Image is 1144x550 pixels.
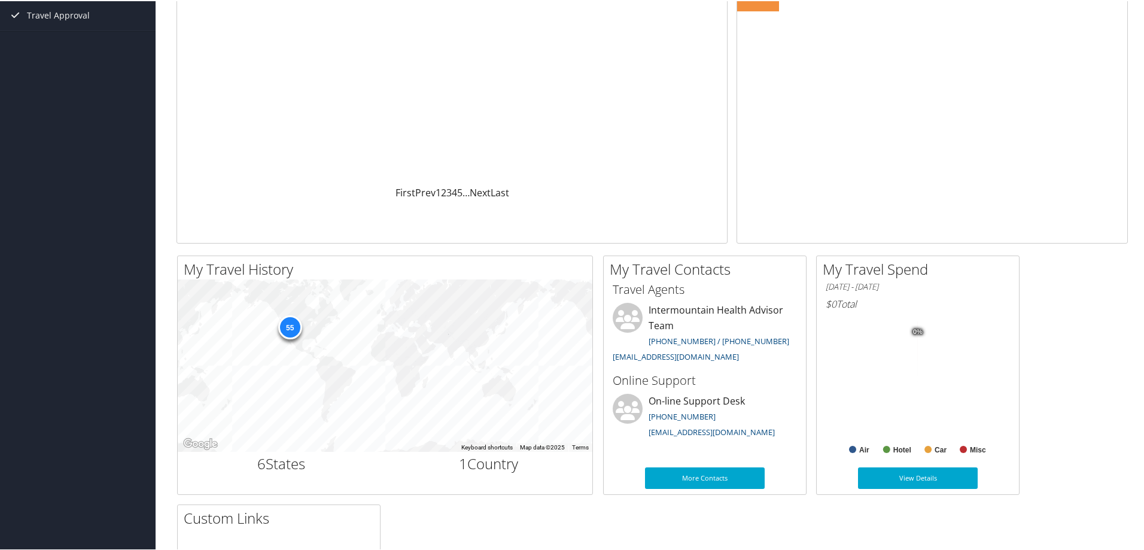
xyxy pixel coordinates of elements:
[187,452,376,473] h2: States
[461,442,513,451] button: Keyboard shortcuts
[257,452,266,472] span: 6
[858,466,978,488] a: View Details
[278,314,302,338] div: 55
[395,185,415,198] a: First
[613,371,797,388] h3: Online Support
[935,445,947,453] text: Car
[181,435,220,451] a: Open this area in Google Maps (opens a new window)
[572,443,589,449] a: Terms (opens in new tab)
[645,466,765,488] a: More Contacts
[613,280,797,297] h3: Travel Agents
[823,258,1019,278] h2: My Travel Spend
[649,426,775,436] a: [EMAIL_ADDRESS][DOMAIN_NAME]
[457,185,463,198] a: 5
[491,185,509,198] a: Last
[459,452,467,472] span: 1
[826,296,836,309] span: $0
[452,185,457,198] a: 4
[184,507,380,527] h2: Custom Links
[436,185,441,198] a: 1
[826,296,1010,309] h6: Total
[859,445,869,453] text: Air
[607,302,803,366] li: Intermountain Health Advisor Team
[893,445,911,453] text: Hotel
[470,185,491,198] a: Next
[613,350,739,361] a: [EMAIL_ADDRESS][DOMAIN_NAME]
[520,443,565,449] span: Map data ©2025
[415,185,436,198] a: Prev
[463,185,470,198] span: …
[184,258,592,278] h2: My Travel History
[649,410,716,421] a: [PHONE_NUMBER]
[970,445,986,453] text: Misc
[826,280,1010,291] h6: [DATE] - [DATE]
[394,452,584,473] h2: Country
[446,185,452,198] a: 3
[607,393,803,442] li: On-line Support Desk
[441,185,446,198] a: 2
[610,258,806,278] h2: My Travel Contacts
[649,335,789,345] a: [PHONE_NUMBER] / [PHONE_NUMBER]
[181,435,220,451] img: Google
[913,327,923,335] tspan: 0%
